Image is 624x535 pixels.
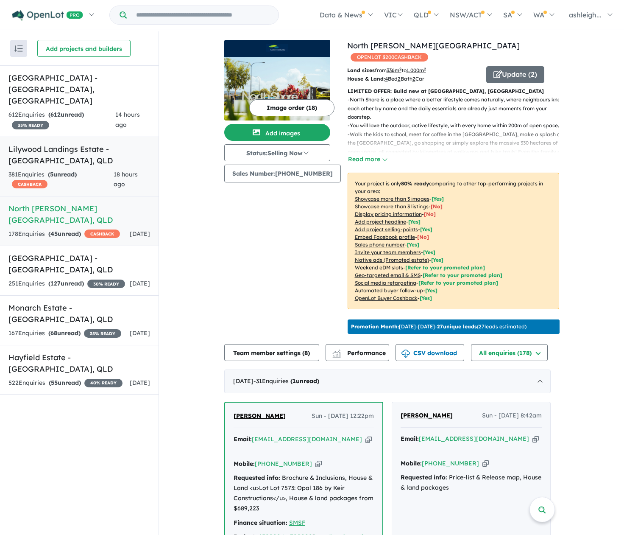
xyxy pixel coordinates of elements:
img: North Shore - Burdell Logo [228,43,327,53]
img: download icon [401,350,410,358]
strong: ( unread) [48,329,81,337]
strong: ( unread) [49,379,81,387]
input: Try estate name, suburb, builder or developer [128,6,277,24]
span: 68 [50,329,57,337]
span: ashleigh... [569,11,602,19]
img: sort.svg [14,45,23,52]
u: Showcase more than 3 listings [355,203,429,210]
button: Copy [365,435,372,444]
button: Status:Selling Now [224,144,330,161]
span: Sun - [DATE] 12:22pm [312,411,374,421]
span: [Refer to your promoted plan] [423,272,502,278]
button: Image order (18) [249,99,334,116]
span: 35 % READY [84,329,121,338]
h5: North [PERSON_NAME][GEOGRAPHIC_DATA] , QLD [8,203,150,226]
sup: 2 [424,67,426,71]
p: - North Shore is a place where a better lifestyle comes naturally, where neighbours know each oth... [348,95,566,121]
h5: [GEOGRAPHIC_DATA] - [GEOGRAPHIC_DATA] , QLD [8,252,150,275]
span: [ Yes ] [423,249,435,255]
span: [Refer to your promoted plan] [418,280,498,286]
span: [DATE] [130,230,150,238]
img: Openlot PRO Logo White [12,10,83,21]
span: [ Yes ] [408,218,421,225]
div: 251 Enquir ies [8,279,125,289]
span: [ No ] [424,211,436,217]
div: Price-list & Release map, House & land packages [401,473,542,493]
span: CASHBACK [84,230,120,238]
span: [Yes] [420,295,432,301]
strong: Requested info: [234,474,280,482]
img: line-chart.svg [332,350,340,354]
a: SMSF [289,519,305,527]
b: Promotion Month: [351,323,399,330]
u: 2 [398,76,401,82]
a: [PERSON_NAME] [234,411,286,421]
button: Copy [315,459,322,468]
u: Showcase more than 3 images [355,196,429,202]
u: 1,000 m [407,67,426,73]
u: Add project selling-points [355,226,418,232]
strong: Requested info: [401,473,447,481]
span: - 31 Enquir ies [253,377,319,385]
span: 5 [50,171,53,178]
span: 127 [50,280,61,287]
u: Invite your team members [355,249,421,255]
a: [PHONE_NUMBER] [422,459,479,467]
u: Add project headline [355,218,406,225]
span: [PERSON_NAME] [401,412,453,419]
b: Land sizes [347,67,375,73]
a: North Shore - Burdell LogoNorth Shore - Burdell [224,40,330,120]
button: Update (2) [486,66,544,83]
strong: ( unread) [48,171,77,178]
p: - You will love the outdoor, active lifestyle, with every home within 200m of open space. [348,121,566,130]
button: Read more [348,154,387,164]
div: 612 Enquir ies [8,110,115,130]
span: [Yes] [425,287,437,294]
a: [PHONE_NUMBER] [255,460,312,468]
span: [Refer to your promoted plan] [405,264,485,271]
span: 18 hours ago [114,171,138,188]
span: 40 % READY [84,379,123,387]
strong: Email: [401,435,419,443]
span: 1 [292,377,296,385]
h5: Hayfield Estate - [GEOGRAPHIC_DATA] , QLD [8,352,150,375]
span: [ No ] [417,234,429,240]
span: Performance [334,349,386,357]
button: Add images [224,124,330,141]
a: [EMAIL_ADDRESS][DOMAIN_NAME] [419,435,529,443]
button: Performance [326,344,389,361]
span: [ Yes ] [432,196,444,202]
button: Copy [532,434,539,443]
sup: 2 [399,67,401,71]
p: Bed Bath Car [347,75,480,83]
u: Display pricing information [355,211,422,217]
span: [DATE] [130,280,150,287]
span: [Yes] [431,257,443,263]
div: 381 Enquir ies [8,170,114,190]
u: OpenLot Buyer Cashback [355,295,418,301]
strong: Mobile: [401,459,422,467]
u: Weekend eDM slots [355,264,403,271]
button: All enquiries (178) [471,344,548,361]
u: Sales phone number [355,241,405,248]
u: Social media retargeting [355,280,416,286]
h5: Monarch Estate - [GEOGRAPHIC_DATA] , QLD [8,302,150,325]
span: 35 % READY [12,121,49,129]
div: Brochure & Inclusions, House & Land <u>Lot Lot 7573: Opal 186 by Keir Constructions</u>, House & ... [234,473,374,513]
a: North [PERSON_NAME][GEOGRAPHIC_DATA] [347,41,520,50]
span: [DATE] [130,379,150,387]
p: - Walk the kids to school, meet for coffee in the [GEOGRAPHIC_DATA], make a splash at the [GEOGRA... [348,130,566,165]
span: [DATE] [130,329,150,337]
span: [ No ] [431,203,443,210]
span: 30 % READY [87,280,125,288]
img: bar-chart.svg [332,352,341,358]
div: 522 Enquir ies [8,378,123,388]
button: Sales Number:[PHONE_NUMBER] [224,165,341,182]
span: [PERSON_NAME] [234,412,286,420]
button: Add projects and builders [37,40,131,57]
u: Embed Facebook profile [355,234,415,240]
strong: ( unread) [48,230,81,238]
u: 336 m [387,67,401,73]
span: CASHBACK [12,180,47,188]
